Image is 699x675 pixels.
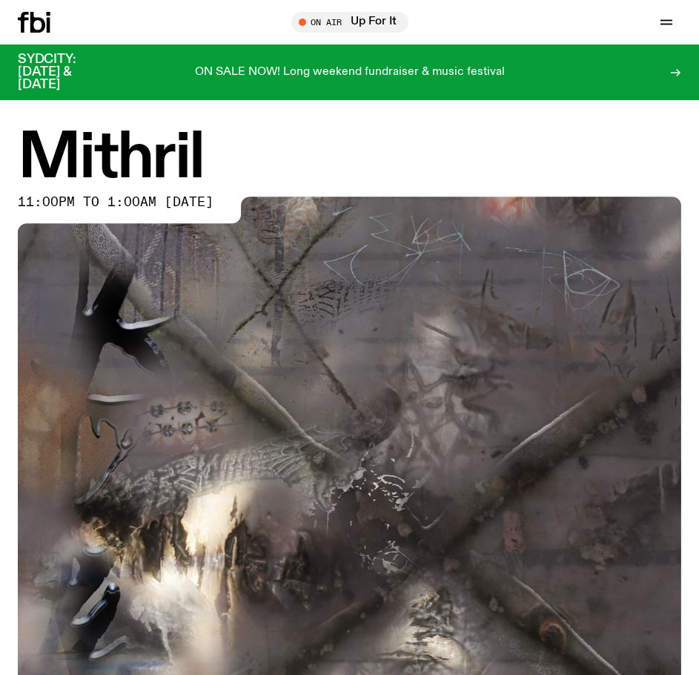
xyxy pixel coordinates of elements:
span: 11:00pm to 1:00am [DATE] [18,197,213,208]
button: On AirUp For It [291,12,408,33]
h3: SYDCITY: [DATE] & [DATE] [18,53,113,91]
h1: Mithril [18,129,681,189]
p: ON SALE NOW! Long weekend fundraiser & music festival [195,66,505,79]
